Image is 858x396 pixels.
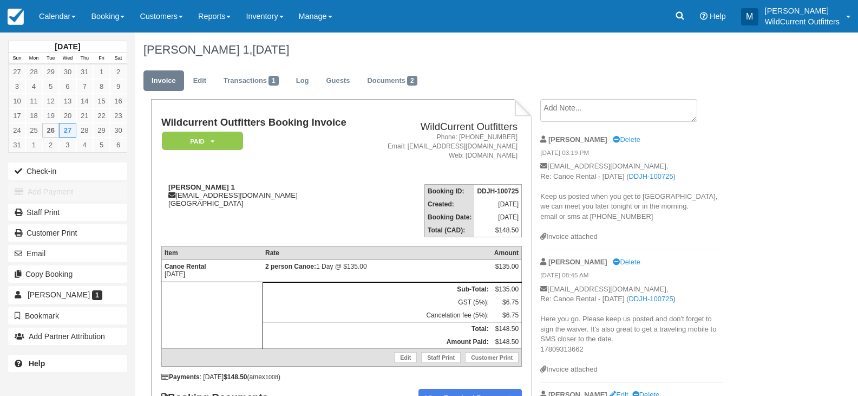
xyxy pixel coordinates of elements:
[710,12,726,21] span: Help
[540,232,723,242] div: Invoice attached
[59,108,76,123] a: 20
[8,183,127,200] button: Add Payment
[540,271,723,283] em: [DATE] 08:45 AM
[76,79,93,94] a: 7
[425,224,475,237] th: Total (CAD):
[8,286,127,303] a: [PERSON_NAME] 1
[8,328,127,345] button: Add Partner Attribution
[93,53,110,64] th: Fri
[93,138,110,152] a: 5
[629,172,673,180] a: DDJH-100725
[165,263,206,270] strong: Canoe Rental
[9,64,25,79] a: 27
[263,283,492,296] th: Sub-Total:
[25,94,42,108] a: 11
[42,94,59,108] a: 12
[93,108,110,123] a: 22
[372,133,518,160] address: Phone: [PHONE_NUMBER] Email: [EMAIL_ADDRESS][DOMAIN_NAME] Web: [DOMAIN_NAME]
[110,108,127,123] a: 23
[55,42,80,51] strong: [DATE]
[161,117,368,128] h1: Wildcurrent Outfitters Booking Invoice
[59,79,76,94] a: 6
[42,138,59,152] a: 2
[25,79,42,94] a: 4
[143,43,771,56] h1: [PERSON_NAME] 1,
[59,123,76,138] a: 27
[76,94,93,108] a: 14
[494,263,519,279] div: $135.00
[268,76,279,86] span: 1
[492,335,522,349] td: $148.50
[425,211,475,224] th: Booking Date:
[741,8,758,25] div: M
[425,198,475,211] th: Created:
[29,359,45,368] b: Help
[93,64,110,79] a: 1
[28,290,90,299] span: [PERSON_NAME]
[42,123,59,138] a: 26
[92,290,102,300] span: 1
[161,246,263,260] th: Item
[8,355,127,372] a: Help
[765,16,840,27] p: WildCurrent Outfitters
[263,322,492,336] th: Total:
[161,131,239,151] a: Paid
[9,123,25,138] a: 24
[110,94,127,108] a: 16
[161,373,200,381] strong: Payments
[407,76,417,86] span: 2
[421,352,461,363] a: Staff Print
[161,260,263,282] td: [DATE]
[143,70,184,92] a: Invoice
[372,121,518,133] h2: WildCurrent Outfitters
[93,123,110,138] a: 29
[76,138,93,152] a: 4
[59,94,76,108] a: 13
[252,43,289,56] span: [DATE]
[42,64,59,79] a: 29
[465,352,519,363] a: Customer Print
[9,138,25,152] a: 31
[110,53,127,64] th: Sat
[8,204,127,221] a: Staff Print
[76,53,93,64] th: Thu
[25,53,42,64] th: Mon
[161,183,368,207] div: [EMAIL_ADDRESS][DOMAIN_NAME] [GEOGRAPHIC_DATA]
[25,108,42,123] a: 18
[359,70,425,92] a: Documents2
[162,132,243,151] em: Paid
[492,246,522,260] th: Amount
[765,5,840,16] p: [PERSON_NAME]
[425,185,475,198] th: Booking ID:
[224,373,247,381] strong: $148.50
[492,283,522,296] td: $135.00
[613,258,640,266] a: Delete
[548,258,607,266] strong: [PERSON_NAME]
[474,198,521,211] td: [DATE]
[93,94,110,108] a: 15
[8,224,127,242] a: Customer Print
[474,224,521,237] td: $148.50
[265,374,278,380] small: 1008
[8,245,127,262] button: Email
[540,148,723,160] em: [DATE] 03:19 PM
[59,138,76,152] a: 3
[110,64,127,79] a: 2
[76,64,93,79] a: 31
[76,123,93,138] a: 28
[263,309,492,322] td: Cancelation fee (5%):
[540,365,723,375] div: Invoice attached
[613,135,640,144] a: Delete
[548,135,607,144] strong: [PERSON_NAME]
[318,70,358,92] a: Guests
[492,322,522,336] td: $148.50
[110,138,127,152] a: 6
[59,53,76,64] th: Wed
[477,187,519,195] strong: DDJH-100725
[8,163,127,180] button: Check-in
[288,70,317,92] a: Log
[9,94,25,108] a: 10
[700,12,708,20] i: Help
[265,263,316,270] strong: 2 person Canoe
[8,265,127,283] button: Copy Booking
